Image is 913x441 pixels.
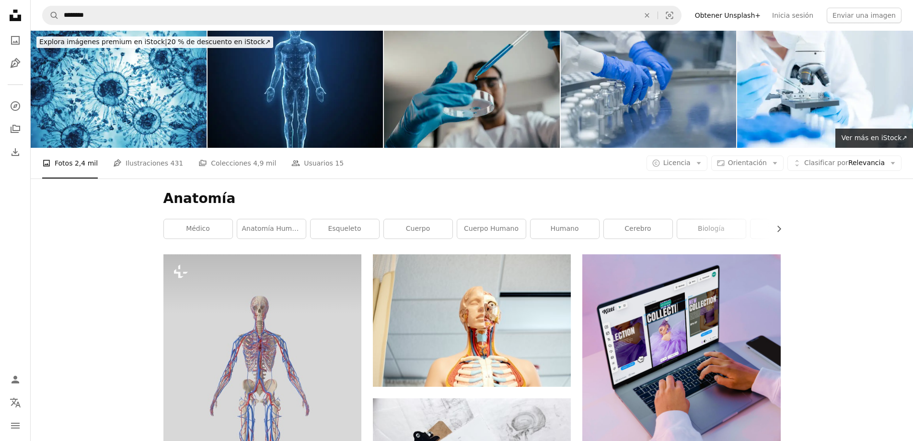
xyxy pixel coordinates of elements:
a: Explorar [6,96,25,116]
button: Borrar [636,6,658,24]
a: biología [677,219,746,238]
form: Encuentra imágenes en todo el sitio [42,6,682,25]
button: Orientación [711,155,784,171]
span: 4,9 mil [253,158,276,168]
span: Clasificar por [804,159,848,167]
a: humano [531,219,599,238]
img: Enfermedad Viral X Células. Portaobjetos de microscopio [31,31,207,148]
a: Salud [751,219,819,238]
img: Scientist analyze biochemical samples in advanced scientific laboratory. Medical professional use... [737,31,913,148]
a: Ilustraciones 431 [113,148,183,179]
button: desplazar lista a la derecha [770,219,781,238]
span: Relevancia [804,158,885,168]
a: Iniciar sesión / Registrarse [6,370,25,389]
span: 15 [335,158,344,168]
img: Young scientist doing analysis in the laboratory [384,31,560,148]
img: figura de anatomía humana debajo del techo de madera blanca [373,254,571,386]
a: Ilustraciones [6,54,25,73]
a: Explora imágenes premium en iStock|20 % de descuento en iStock↗ [31,31,279,54]
img: Detalle de las manos trabajando en la fábrica farmacéutica [561,31,737,148]
a: cuerpo [384,219,452,238]
a: un cuerpo humano con mucha sangre y vasos sanguíneos [163,399,361,407]
span: Explora imágenes premium en iStock | [39,38,167,46]
a: Obtener Unsplash+ [689,8,766,23]
button: Clasificar porRelevancia [787,155,901,171]
a: Anatomía Humana [237,219,306,238]
a: esqueleto [311,219,379,238]
span: Ver más en iStock ↗ [841,134,907,142]
button: Buscar en Unsplash [43,6,59,24]
button: Menú [6,416,25,435]
button: Búsqueda visual [658,6,681,24]
button: Enviar una imagen [827,8,901,23]
button: Idioma [6,393,25,412]
span: Orientación [728,159,767,167]
a: Usuarios 15 [291,148,344,179]
a: Fotos [6,31,25,50]
span: 431 [170,158,183,168]
button: Licencia [647,155,707,171]
a: Colecciones [6,119,25,139]
img: Cuerpo humano. Abstracto. Anatomía digital, Tecnología médica, Estructura muscular. [208,31,383,148]
a: cerebro [604,219,672,238]
a: médico [164,219,232,238]
a: Inicia sesión [766,8,819,23]
span: Licencia [663,159,691,167]
a: figura de anatomía humana debajo del techo de madera blanca [373,316,571,325]
a: Historial de descargas [6,143,25,162]
span: 20 % de descuento en iStock ↗ [39,38,270,46]
a: Colecciones 4,9 mil [198,148,276,179]
a: cuerpo humano [457,219,526,238]
a: Ver más en iStock↗ [835,129,913,148]
h1: Anatomía [163,190,781,207]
